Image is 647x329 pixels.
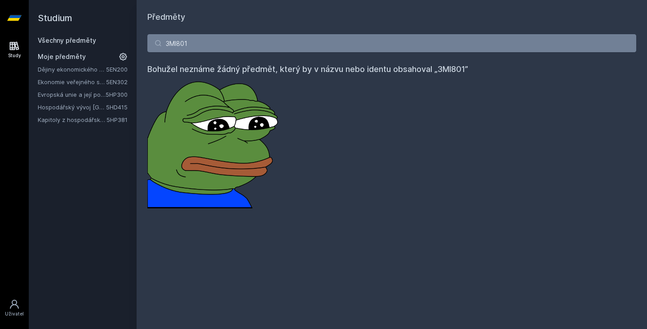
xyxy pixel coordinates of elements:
[38,52,86,61] span: Moje předměty
[5,311,24,317] div: Uživatel
[38,103,106,112] a: Hospodářský vývoj [GEOGRAPHIC_DATA] po roce 1945
[106,116,128,123] a: 5HP381
[106,66,128,73] a: 5EN200
[38,77,106,86] a: Ekonomie veřejného sektoru
[8,52,21,59] div: Study
[147,34,636,52] input: Název nebo ident předmětu…
[38,36,96,44] a: Všechny předměty
[2,294,27,322] a: Uživatel
[38,65,106,74] a: Dějiny ekonomického myšlení
[38,115,106,124] a: Kapitoly z hospodářské politiky
[106,104,128,111] a: 5HD415
[106,78,128,86] a: 5EN302
[147,76,282,208] img: error_picture.png
[147,63,636,76] h4: Bohužel neznáme žádný předmět, který by v názvu nebo identu obsahoval „3MI801”
[106,91,128,98] a: 5HP300
[38,90,106,99] a: Evropská unie a její politiky
[2,36,27,63] a: Study
[147,11,636,23] h1: Předměty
